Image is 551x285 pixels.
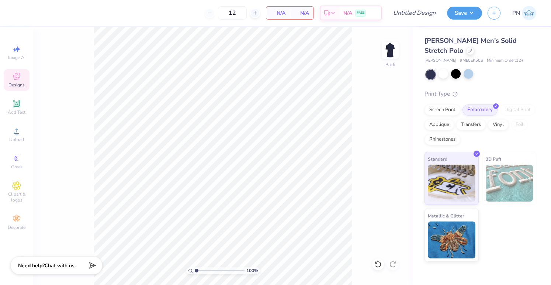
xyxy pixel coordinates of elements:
[383,43,398,58] img: Back
[424,119,454,130] div: Applique
[385,61,395,68] div: Back
[522,6,536,20] img: Perry Nuckols
[424,58,456,64] span: [PERSON_NAME]
[4,191,30,203] span: Clipart & logos
[500,104,536,116] div: Digital Print
[11,164,22,170] span: Greek
[487,58,524,64] span: Minimum Order: 12 +
[460,58,483,64] span: # ME0EK50S
[486,155,501,163] span: 3D Puff
[486,165,533,202] img: 3D Puff
[462,104,498,116] div: Embroidery
[8,55,25,61] span: Image AI
[9,137,24,142] span: Upload
[18,262,45,269] strong: Need help?
[512,6,536,20] a: PN
[357,10,364,16] span: FREE
[8,82,25,88] span: Designs
[511,119,528,130] div: Foil
[424,104,460,116] div: Screen Print
[512,9,520,17] span: PN
[8,224,25,230] span: Decorate
[424,36,517,55] span: [PERSON_NAME] Men's Solid Stretch Polo
[45,262,76,269] span: Chat with us.
[246,267,258,274] span: 100 %
[424,134,460,145] div: Rhinestones
[428,212,464,220] span: Metallic & Glitter
[271,9,285,17] span: N/A
[387,6,441,20] input: Untitled Design
[428,165,475,202] img: Standard
[447,7,482,20] button: Save
[424,90,536,98] div: Print Type
[456,119,486,130] div: Transfers
[218,6,247,20] input: – –
[428,222,475,258] img: Metallic & Glitter
[428,155,447,163] span: Standard
[8,109,25,115] span: Add Text
[294,9,309,17] span: N/A
[343,9,352,17] span: N/A
[488,119,509,130] div: Vinyl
